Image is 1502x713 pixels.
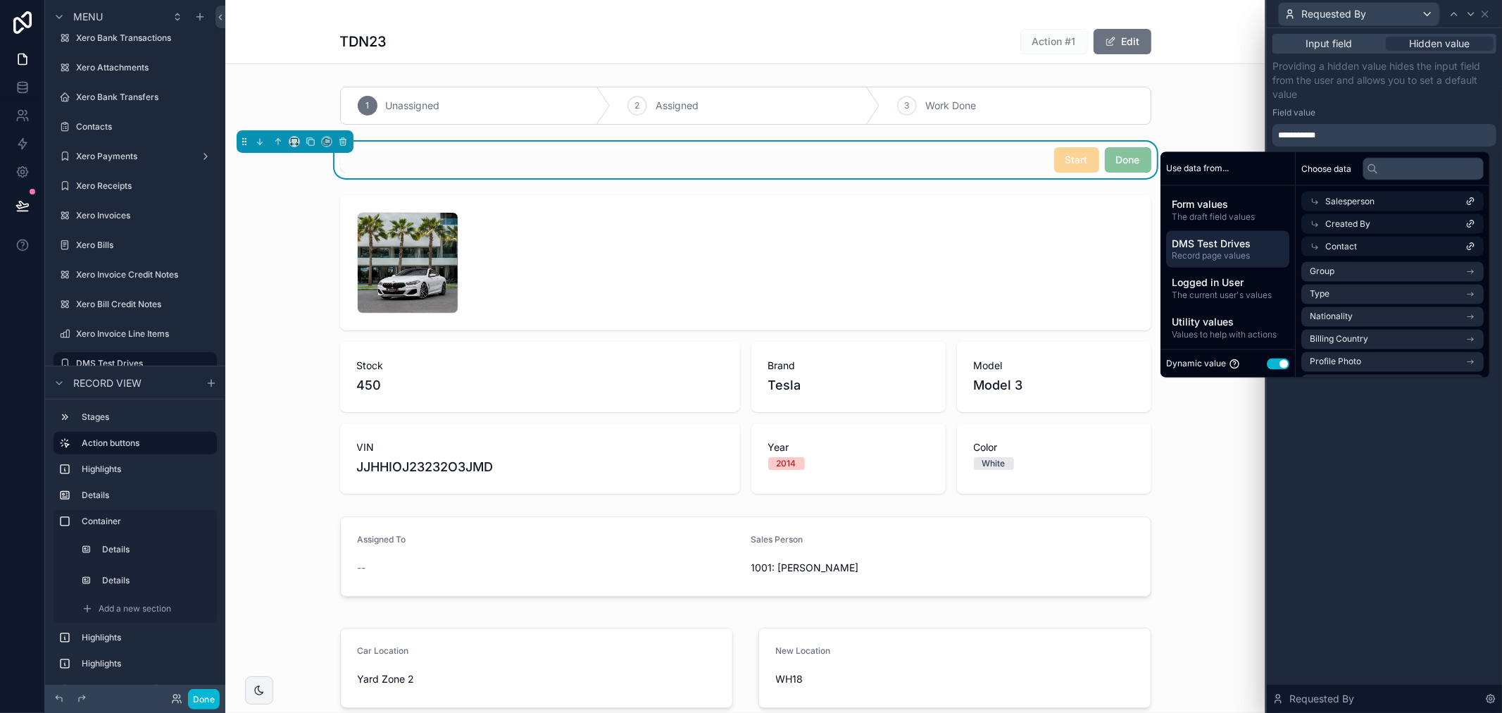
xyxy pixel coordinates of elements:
[1172,197,1284,211] span: Form values
[188,689,220,709] button: Done
[1272,107,1315,118] label: Field value
[54,145,217,168] a: Xero Payments
[76,240,214,251] label: Xero Bills
[1172,275,1284,290] span: Logged in User
[1172,250,1284,261] span: Record page values
[102,575,208,586] label: Details
[76,62,214,73] label: Xero Attachments
[1410,37,1470,51] span: Hidden value
[76,299,214,310] label: Xero Bill Credit Notes
[76,328,214,340] label: Xero Invoice Line Items
[1325,218,1370,230] span: Created By
[82,658,211,669] label: Highlights
[54,116,217,138] a: Contacts
[54,27,217,49] a: Xero Bank Transactions
[1301,163,1351,174] span: Choose data
[54,352,217,375] a: DMS Test Drives
[1278,2,1440,26] button: Requested By
[1172,329,1284,340] span: Values to help with actions
[82,516,211,527] label: Container
[1172,211,1284,222] span: The draft field values
[1272,59,1496,101] p: Providing a hidden value hides the input field from the user and allows you to set a default value
[99,603,171,614] span: Add a new section
[1166,358,1226,369] span: Dynamic value
[82,464,211,475] label: Highlights
[73,10,103,24] span: Menu
[82,490,211,501] label: Details
[82,411,211,423] label: Stages
[82,632,211,643] label: Highlights
[102,544,208,555] label: Details
[76,210,214,221] label: Xero Invoices
[340,32,387,51] h1: TDN23
[1325,241,1357,252] span: Contact
[54,323,217,345] a: Xero Invoice Line Items
[45,399,225,685] div: scrollable content
[82,438,206,449] label: Action buttons
[54,86,217,108] a: Xero Bank Transfers
[1166,163,1229,174] span: Use data from...
[1172,315,1284,329] span: Utility values
[76,151,194,162] label: Xero Payments
[76,92,214,103] label: Xero Bank Transfers
[54,263,217,286] a: Xero Invoice Credit Notes
[54,234,217,256] a: Xero Bills
[1172,236,1284,250] span: DMS Test Drives
[76,180,214,192] label: Xero Receipts
[1301,7,1366,21] span: Requested By
[1289,692,1354,706] span: Requested By
[1172,290,1284,301] span: The current user's values
[1160,185,1295,349] div: scrollable content
[1306,37,1353,51] span: Input field
[73,376,142,390] span: Record view
[76,358,208,369] label: DMS Test Drives
[54,293,217,316] a: Xero Bill Credit Notes
[54,204,217,227] a: Xero Invoices
[76,32,214,44] label: Xero Bank Transactions
[54,56,217,79] a: Xero Attachments
[76,121,214,132] label: Contacts
[1325,196,1375,207] span: Salesperson
[76,269,214,280] label: Xero Invoice Credit Notes
[54,175,217,197] a: Xero Receipts
[1094,29,1151,54] button: Edit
